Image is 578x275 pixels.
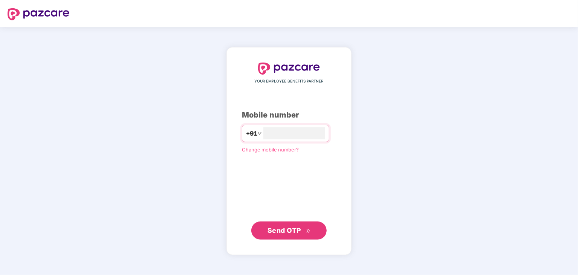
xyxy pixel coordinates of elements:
[246,129,257,138] span: +91
[255,78,324,84] span: YOUR EMPLOYEE BENEFITS PARTNER
[251,222,327,240] button: Send OTPdouble-right
[306,229,311,234] span: double-right
[242,109,336,121] div: Mobile number
[8,8,69,20] img: logo
[242,147,299,153] a: Change mobile number?
[268,226,301,234] span: Send OTP
[257,131,262,136] span: down
[258,63,320,75] img: logo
